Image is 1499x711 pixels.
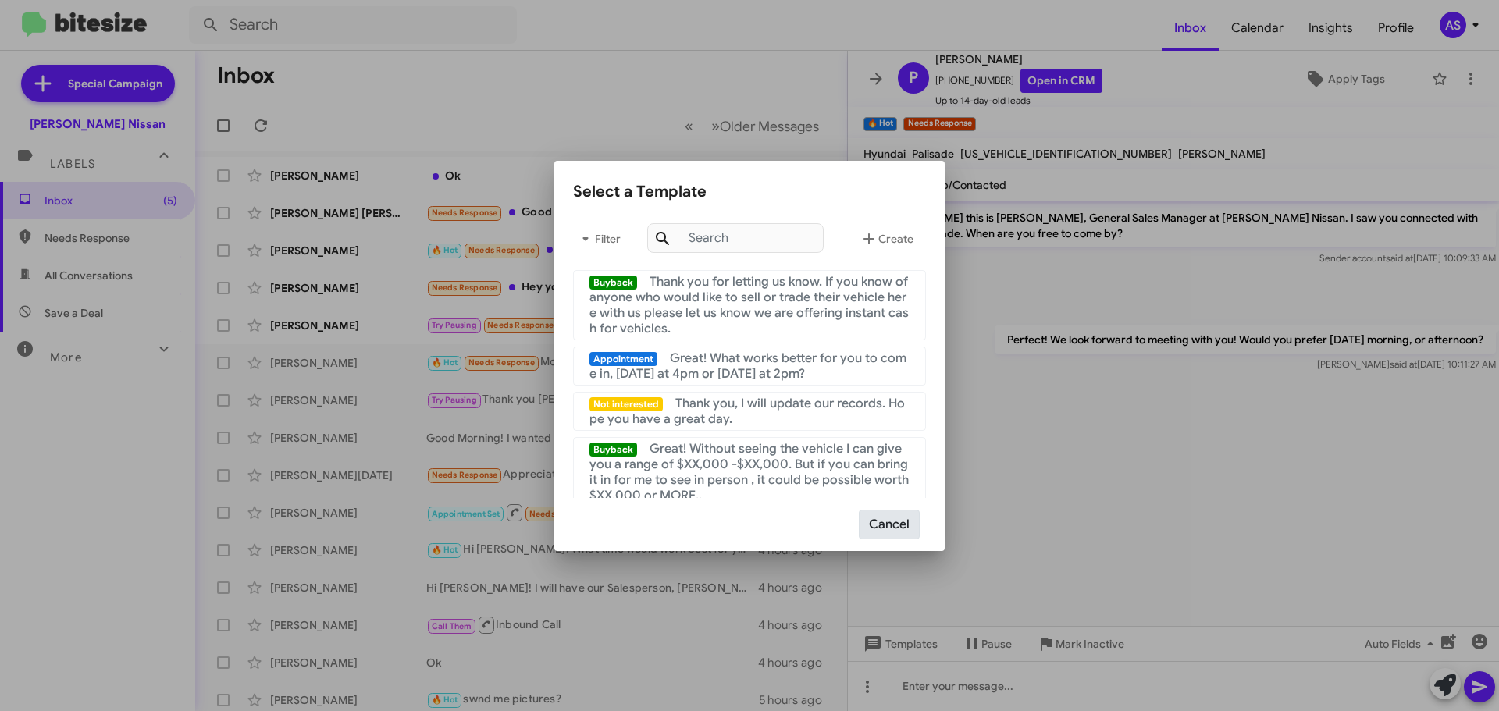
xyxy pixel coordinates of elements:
[589,396,905,427] span: Thank you, I will update our records. Hope you have a great day.
[589,441,909,503] span: Great! Without seeing the vehicle I can give you a range of $XX,000 -$XX,000. But if you can brin...
[589,397,663,411] span: Not interested
[589,350,906,382] span: Great! What works better for you to come in, [DATE] at 4pm or [DATE] at 2pm?
[589,274,909,336] span: Thank you for letting us know. If you know of anyone who would like to sell or trade their vehicl...
[589,352,657,366] span: Appointment
[647,223,824,253] input: Search
[589,443,637,457] span: Buyback
[573,225,623,253] span: Filter
[860,225,913,253] span: Create
[859,510,920,539] button: Cancel
[573,180,926,204] div: Select a Template
[573,220,623,258] button: Filter
[589,276,637,290] span: Buyback
[847,220,926,258] button: Create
